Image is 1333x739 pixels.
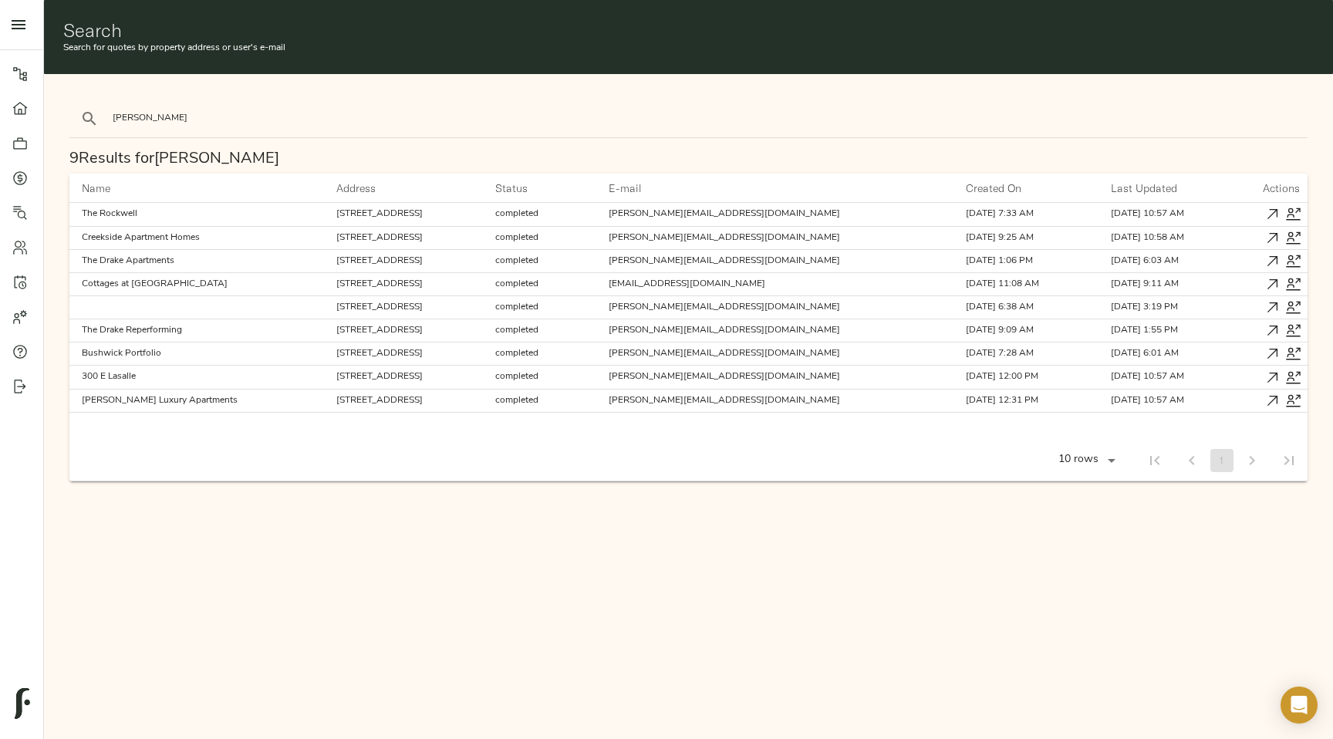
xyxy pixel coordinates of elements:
td: completed [483,389,596,412]
td: completed [483,343,596,366]
button: View User [1283,204,1304,224]
span: Status [495,179,548,197]
td: [PERSON_NAME] Luxury Apartments [69,389,323,412]
div: Name [82,179,110,197]
td: [DATE] 6:03 AM [1098,249,1258,272]
div: 10 rows [1055,454,1102,467]
input: search [113,108,375,129]
td: [DATE] 10:57 AM [1098,203,1258,226]
button: View User [1283,274,1304,295]
td: [DATE] 1:55 PM [1098,319,1258,343]
td: The Rockwell [69,203,323,226]
button: View Quote [1262,228,1283,248]
span: Created On [966,179,1041,197]
div: E-mail [609,179,642,197]
td: [DATE] 6:38 AM [953,295,1098,319]
td: completed [483,203,596,226]
div: Address [336,179,376,197]
td: [PERSON_NAME][EMAIL_ADDRESS][DOMAIN_NAME] [596,343,953,366]
div: Status [495,179,528,197]
button: View Quote [1262,343,1283,364]
td: [STREET_ADDRESS] [324,249,484,272]
span: Name [82,179,130,197]
button: View User [1283,343,1304,364]
td: [PERSON_NAME][EMAIL_ADDRESS][DOMAIN_NAME] [596,226,953,249]
td: [DATE] 10:58 AM [1098,226,1258,249]
td: [DATE] 6:01 AM [1098,343,1258,366]
td: completed [483,272,596,295]
span: Previous Page [1173,453,1210,467]
button: View Quote [1262,274,1283,295]
p: Search for quotes by property address or user's e-mail [63,41,1314,55]
td: Bushwick Portfolio [69,343,323,366]
button: View User [1283,367,1304,388]
div: Open Intercom Messenger [1281,687,1318,724]
span: Address [336,179,396,197]
td: [DATE] 7:28 AM [953,343,1098,366]
div: Last Updated [1111,179,1177,197]
td: [STREET_ADDRESS] [324,203,484,226]
td: [DATE] 7:33 AM [953,203,1098,226]
td: Creekside Apartment Homes [69,226,323,249]
td: The Drake Reperforming [69,319,323,343]
button: View User [1283,251,1304,272]
td: [DATE] 12:31 PM [953,389,1098,412]
td: [DATE] 11:08 AM [953,272,1098,295]
td: [STREET_ADDRESS] [324,319,484,343]
div: 10 rows [1048,449,1121,472]
td: [STREET_ADDRESS] [324,343,484,366]
td: [PERSON_NAME][EMAIL_ADDRESS][DOMAIN_NAME] [596,249,953,272]
td: completed [483,295,596,319]
button: View User [1283,390,1304,411]
td: completed [483,366,596,389]
td: completed [483,226,596,249]
td: [DATE] 10:57 AM [1098,389,1258,412]
td: [PERSON_NAME][EMAIL_ADDRESS][DOMAIN_NAME] [596,295,953,319]
td: [STREET_ADDRESS] [324,295,484,319]
h3: 9 Results for [PERSON_NAME] [69,150,1307,168]
td: [DATE] 12:00 PM [953,366,1098,389]
button: View Quote [1262,367,1283,388]
button: View Quote [1262,251,1283,272]
span: E-mail [609,179,662,197]
td: completed [483,249,596,272]
td: [PERSON_NAME][EMAIL_ADDRESS][DOMAIN_NAME] [596,366,953,389]
td: [STREET_ADDRESS] [324,366,484,389]
td: [DATE] 9:09 AM [953,319,1098,343]
td: [STREET_ADDRESS] [324,389,484,412]
td: [DATE] 10:57 AM [1098,366,1258,389]
td: [PERSON_NAME][EMAIL_ADDRESS][DOMAIN_NAME] [596,319,953,343]
span: Last Page [1271,453,1308,467]
button: View User [1283,228,1304,248]
button: View Quote [1262,297,1283,318]
td: [STREET_ADDRESS] [324,226,484,249]
button: View User [1283,320,1304,341]
span: First Page [1136,453,1173,467]
td: [STREET_ADDRESS] [324,272,484,295]
button: search [73,102,106,136]
td: [DATE] 9:11 AM [1098,272,1258,295]
td: [DATE] 1:06 PM [953,249,1098,272]
td: [DATE] 9:25 AM [953,226,1098,249]
td: The Drake Apartments [69,249,323,272]
button: View Quote [1262,204,1283,224]
td: completed [483,319,596,343]
td: [DATE] 3:19 PM [1098,295,1258,319]
button: View Quote [1262,390,1283,411]
span: Last Updated [1111,179,1197,197]
td: [PERSON_NAME][EMAIL_ADDRESS][DOMAIN_NAME] [596,203,953,226]
h1: Search [63,19,1314,41]
span: Next Page [1233,453,1271,467]
td: 300 E Lasalle [69,366,323,389]
td: [PERSON_NAME][EMAIL_ADDRESS][DOMAIN_NAME] [596,389,953,412]
td: [EMAIL_ADDRESS][DOMAIN_NAME] [596,272,953,295]
button: View Quote [1262,320,1283,341]
td: Cottages at [GEOGRAPHIC_DATA] [69,272,323,295]
div: Created On [966,179,1021,197]
button: View User [1283,297,1304,318]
